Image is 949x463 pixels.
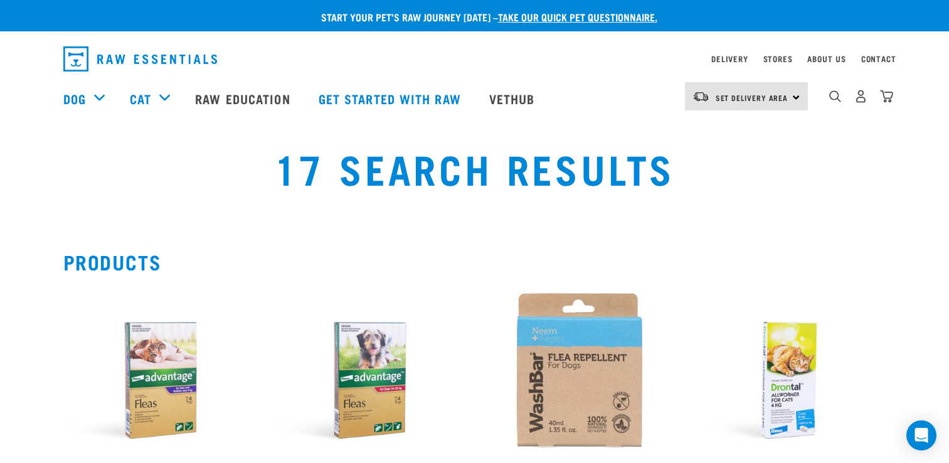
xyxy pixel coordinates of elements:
[477,73,551,124] a: Vethub
[880,90,893,103] img: home-icon@2x.png
[130,89,151,108] a: Cat
[692,91,709,102] img: van-moving.png
[807,56,846,61] a: About Us
[183,73,305,124] a: Raw Education
[861,56,896,61] a: Contact
[63,250,886,273] h2: Products
[181,145,768,190] h1: 17 Search Results
[763,56,793,61] a: Stores
[716,95,788,100] span: Set Delivery Area
[906,420,936,450] div: Open Intercom Messenger
[63,89,86,108] a: Dog
[498,14,657,19] a: take our quick pet questionnaire.
[53,41,896,77] nav: dropdown navigation
[63,46,217,72] img: Raw Essentials Logo
[829,90,841,102] img: home-icon-1@2x.png
[711,56,748,61] a: Delivery
[854,90,867,103] img: user.png
[306,73,477,124] a: Get started with Raw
